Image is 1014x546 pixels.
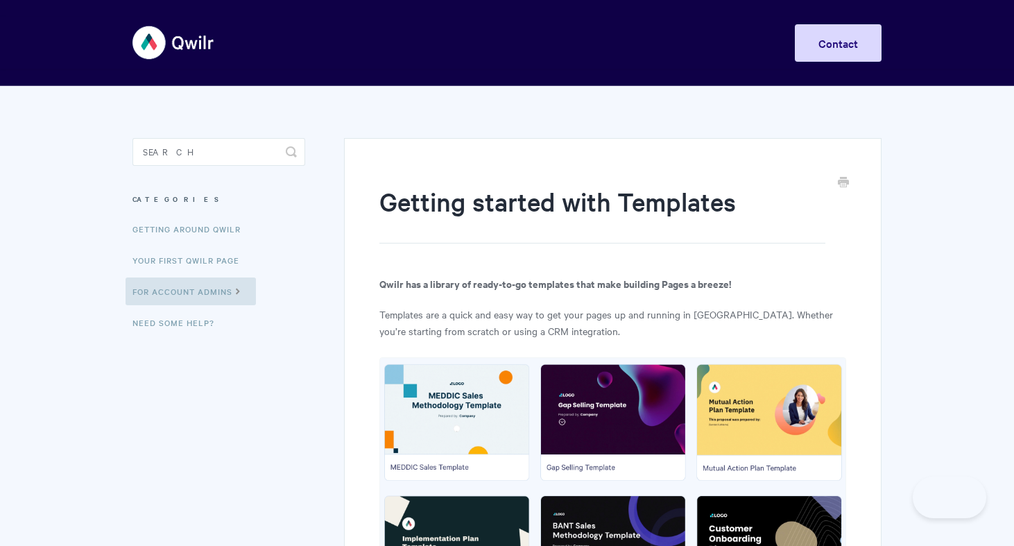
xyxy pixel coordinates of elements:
a: Your First Qwilr Page [132,246,250,274]
a: For Account Admins [126,278,256,305]
b: Qwilr has a library of ready-to-go templates that make building Pages a breeze! [379,276,731,291]
p: Templates are a quick and easy way to get your pages up and running in [GEOGRAPHIC_DATA]. Whether... [379,306,846,339]
input: Search [132,138,305,166]
iframe: Toggle Customer Support [913,477,986,518]
a: Contact [795,24,882,62]
img: Qwilr Help Center [132,17,215,69]
a: Need Some Help? [132,309,225,336]
h1: Getting started with Templates [379,184,825,244]
a: Getting Around Qwilr [132,215,251,243]
a: Print this Article [838,176,849,191]
h3: Categories [132,187,305,212]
